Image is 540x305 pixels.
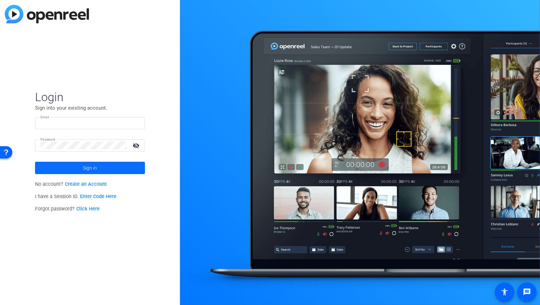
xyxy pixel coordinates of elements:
a: Enter Code Here [80,194,116,199]
span: No account? [35,181,107,187]
p: Sign into your existing account. [35,104,145,112]
span: Login [35,90,145,104]
a: Create an Account [65,181,107,187]
input: Enter Email Address [41,119,139,127]
button: Sign in [35,162,145,174]
img: blue-gradient.svg [5,5,89,23]
mat-label: Email [41,115,49,119]
mat-icon: visibility_off [128,141,145,150]
mat-icon: accessibility [500,288,509,296]
mat-label: Password [41,138,55,142]
a: Click Here [76,206,100,212]
span: Forgot password? [35,206,100,212]
span: I have a Session ID. [35,194,116,199]
mat-icon: message [523,288,531,296]
span: Sign in [83,159,97,176]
